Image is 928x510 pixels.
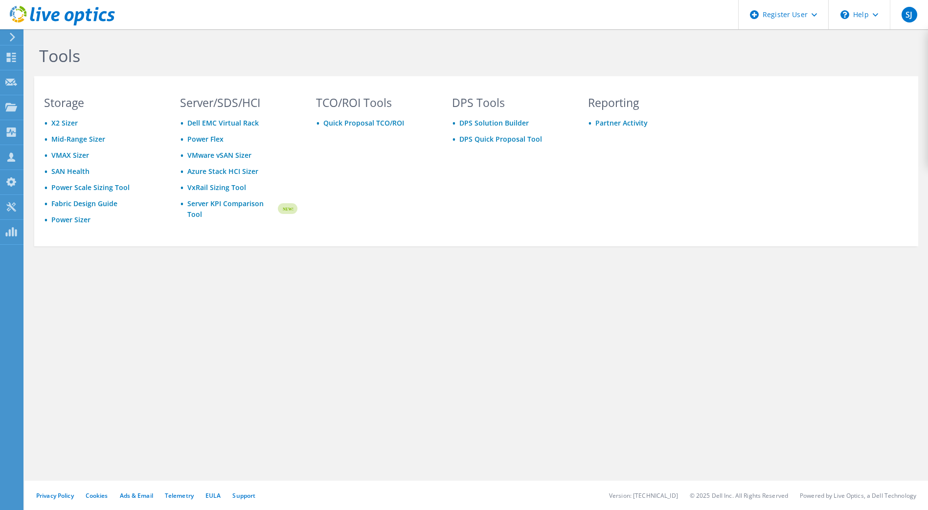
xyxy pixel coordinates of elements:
[187,198,276,220] a: Server KPI Comparison Tool
[588,97,705,108] h3: Reporting
[51,167,90,176] a: SAN Health
[840,10,849,19] svg: \n
[459,118,529,127] a: DPS Solution Builder
[800,491,916,500] li: Powered by Live Optics, a Dell Technology
[187,183,246,192] a: VxRail Sizing Tool
[51,118,78,127] a: X2 Sizer
[51,134,105,144] a: Mid-Range Sizer
[690,491,788,500] li: © 2025 Dell Inc. All Rights Reserved
[452,97,569,108] h3: DPS Tools
[187,118,259,127] a: Dell EMC Virtual Rack
[276,197,297,220] img: new-badge.svg
[51,150,89,160] a: VMAX Sizer
[165,491,194,500] a: Telemetry
[86,491,108,500] a: Cookies
[39,45,700,66] h1: Tools
[180,97,297,108] h3: Server/SDS/HCI
[44,97,161,108] h3: Storage
[316,97,433,108] h3: TCO/ROI Tools
[902,7,917,22] span: SJ
[187,150,251,160] a: VMware vSAN Sizer
[232,491,255,500] a: Support
[609,491,678,500] li: Version: [TECHNICAL_ID]
[205,491,221,500] a: EULA
[595,118,648,127] a: Partner Activity
[51,183,130,192] a: Power Scale Sizing Tool
[187,167,258,176] a: Azure Stack HCI Sizer
[120,491,153,500] a: Ads & Email
[36,491,74,500] a: Privacy Policy
[459,134,542,144] a: DPS Quick Proposal Tool
[187,134,224,144] a: Power Flex
[51,199,117,208] a: Fabric Design Guide
[51,215,91,224] a: Power Sizer
[323,118,404,127] a: Quick Proposal TCO/ROI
